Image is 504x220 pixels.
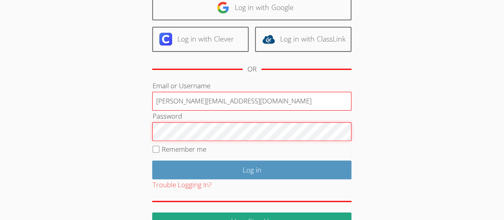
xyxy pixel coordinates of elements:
a: Log in with ClassLink [255,27,351,52]
button: Trouble Logging In? [152,179,211,191]
label: Password [152,111,182,121]
img: classlink-logo-d6bb404cc1216ec64c9a2012d9dc4662098be43eaf13dc465df04b49fa7ab582.svg [262,33,275,46]
label: Email or Username [152,81,210,90]
img: clever-logo-6eab21bc6e7a338710f1a6ff85c0baf02591cd810cc4098c63d3a4b26e2feb20.svg [159,33,172,46]
input: Log in [152,161,351,179]
img: google-logo-50288ca7cdecda66e5e0955fdab243c47b7ad437acaf1139b6f446037453330a.svg [217,1,229,14]
label: Remember me [162,145,206,154]
div: OR [247,63,257,75]
a: Log in with Clever [152,27,249,52]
